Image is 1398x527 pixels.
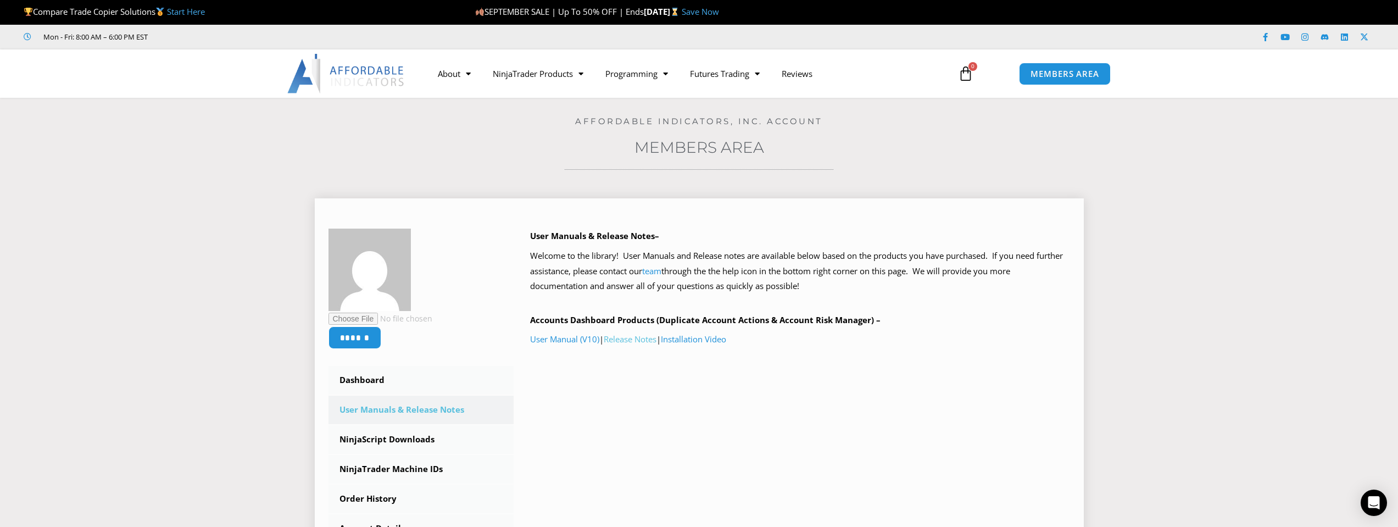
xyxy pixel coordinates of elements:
a: Futures Trading [679,61,771,86]
a: User Manual (V10) [530,334,599,345]
img: 🏆 [24,8,32,16]
b: Accounts Dashboard Products (Duplicate Account Actions & Account Risk Manager) – [530,314,881,325]
span: Mon - Fri: 8:00 AM – 6:00 PM EST [41,30,148,43]
div: Open Intercom Messenger [1361,490,1387,516]
a: Programming [594,61,679,86]
a: Start Here [167,6,205,17]
img: 🥇 [156,8,164,16]
nav: Menu [427,61,945,86]
a: Release Notes [604,334,656,345]
img: ⌛ [671,8,679,16]
img: LogoAI [287,54,405,93]
a: NinjaTrader Products [482,61,594,86]
span: 0 [968,62,977,71]
p: | | [530,332,1070,347]
a: Order History [328,485,514,513]
a: team [642,265,661,276]
a: NinjaTrader Machine IDs [328,455,514,484]
span: MEMBERS AREA [1031,70,1099,78]
img: b07b50b0916f1dc079b11a340a9d163ad42f66c40946a2b741b93dde4983f9f2 [328,229,411,311]
a: Installation Video [661,334,726,345]
a: Save Now [682,6,719,17]
a: About [427,61,482,86]
a: 0 [942,58,990,90]
iframe: Customer reviews powered by Trustpilot [163,31,328,42]
a: MEMBERS AREA [1019,63,1111,85]
a: Dashboard [328,366,514,395]
a: NinjaScript Downloads [328,425,514,454]
b: User Manuals & Release Notes– [530,230,659,241]
a: Members Area [634,138,764,157]
span: SEPTEMBER SALE | Up To 50% OFF | Ends [475,6,644,17]
img: 🍂 [476,8,484,16]
a: User Manuals & Release Notes [328,396,514,424]
a: Affordable Indicators, Inc. Account [575,116,823,126]
a: Reviews [771,61,823,86]
span: Compare Trade Copier Solutions [24,6,205,17]
p: Welcome to the library! User Manuals and Release notes are available below based on the products ... [530,248,1070,295]
strong: [DATE] [644,6,682,17]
